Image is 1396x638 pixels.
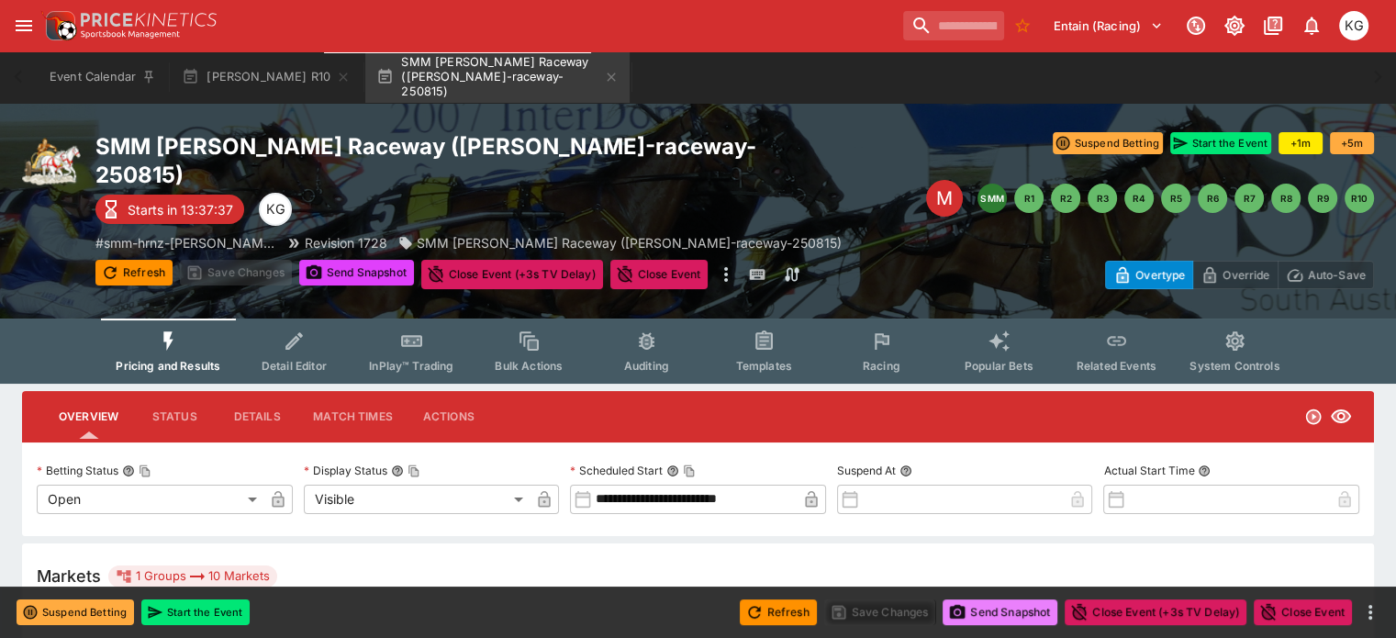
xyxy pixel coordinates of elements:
button: open drawer [7,9,40,42]
span: Detail Editor [262,359,327,373]
div: Visible [304,485,530,514]
nav: pagination navigation [977,184,1374,213]
button: Close Event (+3s TV Delay) [421,260,603,289]
button: Copy To Clipboard [683,465,696,477]
p: Overtype [1135,265,1185,285]
button: Connected to PK [1179,9,1212,42]
span: System Controls [1189,359,1279,373]
button: more [715,260,737,289]
button: R9 [1308,184,1337,213]
button: R3 [1088,184,1117,213]
svg: Visible [1330,406,1352,428]
p: Scheduled Start [570,463,663,478]
button: SMM [977,184,1007,213]
img: PriceKinetics Logo [40,7,77,44]
button: R4 [1124,184,1154,213]
button: Auto-Save [1278,261,1374,289]
div: Open [37,485,263,514]
span: Pricing and Results [116,359,220,373]
button: Send Snapshot [299,260,414,285]
button: R1 [1014,184,1044,213]
button: Kevin Gutschlag [1334,6,1374,46]
button: Start the Event [1170,132,1271,154]
p: Starts in 13:37:37 [128,200,233,219]
button: Copy To Clipboard [139,465,151,477]
div: Kevin Gutschlag [1339,11,1368,40]
button: Display StatusCopy To Clipboard [391,465,404,477]
button: Overtype [1105,261,1193,289]
div: Start From [1105,261,1374,289]
button: Suspend Betting [17,599,134,625]
button: Overview [44,395,133,439]
button: +1m [1279,132,1323,154]
span: Related Events [1077,359,1156,373]
img: Sportsbook Management [81,30,180,39]
button: Override [1192,261,1278,289]
button: R10 [1345,184,1374,213]
p: Actual Start Time [1103,463,1194,478]
span: Templates [736,359,792,373]
button: Close Event (+3s TV Delay) [1065,599,1246,625]
button: Refresh [740,599,817,625]
button: Notifications [1295,9,1328,42]
svg: Open [1304,408,1323,426]
p: SMM [PERSON_NAME] Raceway ([PERSON_NAME]-raceway-250815) [417,233,842,252]
button: Refresh [95,260,173,285]
img: harness_racing.png [22,132,81,191]
button: R5 [1161,184,1190,213]
button: [PERSON_NAME] R10 [171,51,362,103]
div: Edit Meeting [926,180,963,217]
div: Event type filters [101,319,1294,384]
button: Scheduled StartCopy To Clipboard [666,465,679,477]
span: Racing [863,359,900,373]
button: No Bookmarks [1008,11,1037,40]
p: Override [1223,265,1269,285]
button: Close Event [1254,599,1352,625]
button: R2 [1051,184,1080,213]
button: Betting StatusCopy To Clipboard [122,465,135,477]
button: Status [133,395,216,439]
button: Details [216,395,298,439]
div: 1 Groups 10 Markets [116,565,270,588]
p: Copy To Clipboard [95,233,275,252]
div: SMM Addington Raceway (addington-raceway-250815) [398,233,842,252]
button: R8 [1271,184,1301,213]
button: Actions [408,395,490,439]
button: Toggle light/dark mode [1218,9,1251,42]
button: +5m [1330,132,1374,154]
button: SMM [PERSON_NAME] Raceway ([PERSON_NAME]-raceway-250815) [365,51,630,103]
p: Display Status [304,463,387,478]
button: Send Snapshot [943,599,1057,625]
button: more [1359,601,1381,623]
h5: Markets [37,565,101,587]
p: Auto-Save [1308,265,1366,285]
button: R6 [1198,184,1227,213]
button: Select Tenant [1043,11,1174,40]
p: Revision 1728 [305,233,387,252]
span: InPlay™ Trading [369,359,453,373]
h2: Copy To Clipboard [95,132,842,189]
img: PriceKinetics [81,13,217,27]
button: Suspend Betting [1053,132,1163,154]
span: Bulk Actions [495,359,563,373]
span: Auditing [624,359,669,373]
p: Betting Status [37,463,118,478]
input: search [903,11,1004,40]
button: Close Event [610,260,709,289]
div: Kevin Gutschlag [259,193,292,226]
button: Start the Event [141,599,250,625]
button: Copy To Clipboard [408,465,420,477]
button: Documentation [1256,9,1290,42]
button: Match Times [298,395,408,439]
button: Actual Start Time [1198,465,1211,477]
span: Popular Bets [965,359,1033,373]
button: R7 [1234,184,1264,213]
p: Suspend At [837,463,896,478]
button: Suspend At [899,465,912,477]
button: Event Calendar [39,51,167,103]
